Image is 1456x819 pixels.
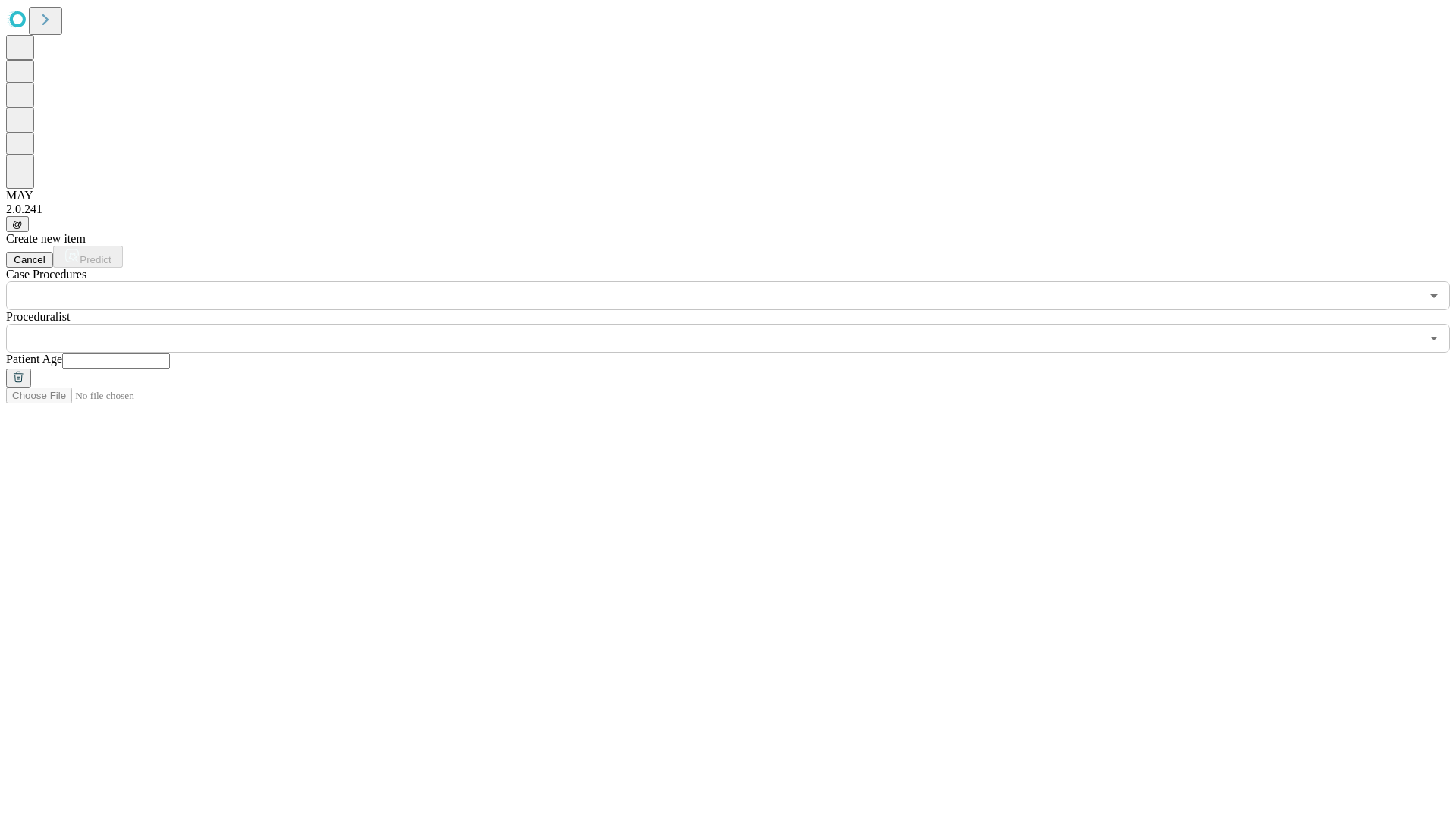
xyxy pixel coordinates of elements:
[6,310,70,323] span: Proceduralist
[6,232,86,245] span: Create new item
[80,254,111,265] span: Predict
[12,218,23,230] span: @
[1423,328,1445,349] button: Open
[6,268,86,281] span: Scheduled Procedure
[1423,285,1445,306] button: Open
[6,252,53,268] button: Cancel
[6,216,29,232] button: @
[53,246,123,268] button: Predict
[6,202,1450,216] div: 2.0.241
[14,254,45,265] span: Cancel
[6,353,62,366] span: Patient Age
[6,189,1450,202] div: MAY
